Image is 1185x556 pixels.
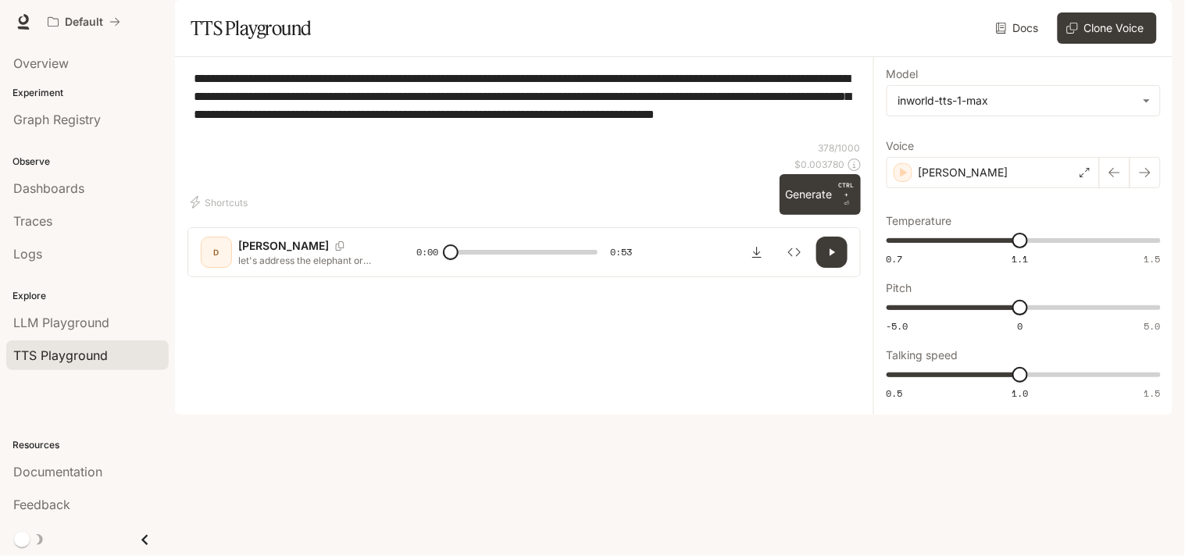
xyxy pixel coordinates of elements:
[329,241,351,251] button: Copy Voice ID
[204,240,229,265] div: D
[887,141,915,151] p: Voice
[780,174,861,215] button: GenerateCTRL +⏎
[887,86,1160,116] div: inworld-tts-1-max
[819,141,861,155] p: 378 / 1000
[839,180,855,208] p: ⏎
[1012,387,1029,400] span: 1.0
[41,6,127,37] button: All workspaces
[1144,252,1161,266] span: 1.5
[887,252,903,266] span: 0.7
[887,387,903,400] span: 0.5
[887,216,952,226] p: Temperature
[898,93,1135,109] div: inworld-tts-1-max
[610,244,632,260] span: 0:53
[191,12,312,44] h1: TTS Playground
[1144,387,1161,400] span: 1.5
[887,350,958,361] p: Talking speed
[741,237,773,268] button: Download audio
[1058,12,1157,44] button: Clone Voice
[993,12,1045,44] a: Docs
[839,180,855,199] p: CTRL +
[416,244,438,260] span: 0:00
[919,165,1008,180] p: [PERSON_NAME]
[238,238,329,254] p: [PERSON_NAME]
[1012,252,1029,266] span: 1.1
[887,319,908,333] span: -5.0
[887,283,912,294] p: Pitch
[238,254,379,267] p: let's address the elephant or should I say dog in the room this next point is not for the faint o...
[1018,319,1023,333] span: 0
[779,237,810,268] button: Inspect
[65,16,103,29] p: Default
[187,190,254,215] button: Shortcuts
[1144,319,1161,333] span: 5.0
[887,69,919,80] p: Model
[795,158,845,171] p: $ 0.003780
